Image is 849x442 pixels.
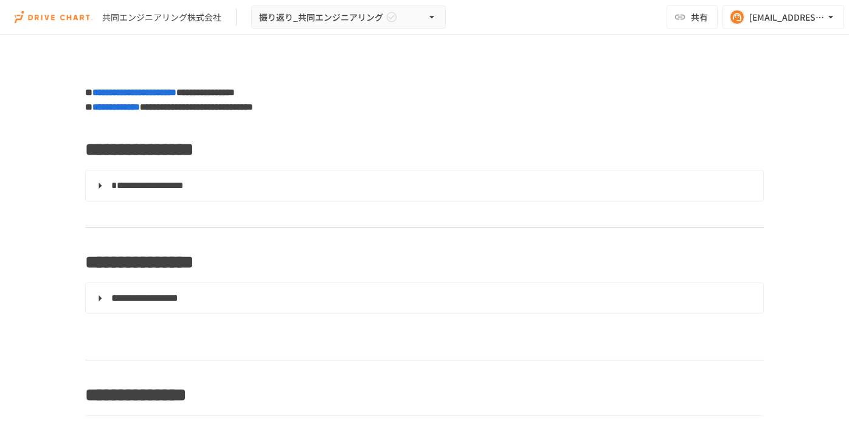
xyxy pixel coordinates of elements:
button: [EMAIL_ADDRESS][DOMAIN_NAME] [723,5,844,29]
span: 振り返り_共同エンジニアリング [259,10,383,25]
img: i9VDDS9JuLRLX3JIUyK59LcYp6Y9cayLPHs4hOxMB9W [15,7,92,27]
button: 振り返り_共同エンジニアリング [251,5,446,29]
div: [EMAIL_ADDRESS][DOMAIN_NAME] [749,10,825,25]
span: 共有 [691,10,708,24]
div: 共同エンジニアリング株式会社 [102,11,221,24]
button: 共有 [667,5,718,29]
